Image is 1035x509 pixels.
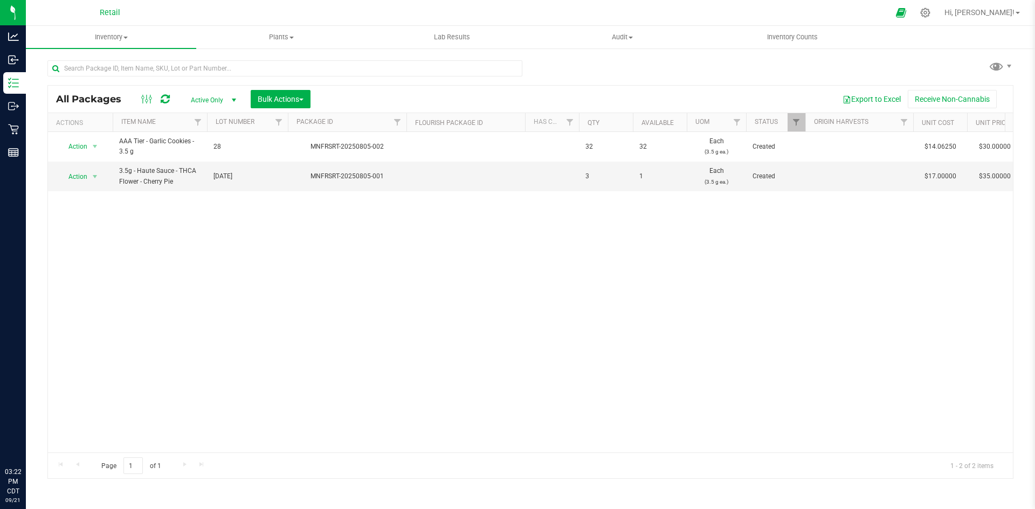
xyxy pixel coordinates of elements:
[585,142,626,152] span: 32
[389,113,406,131] a: Filter
[588,119,599,127] a: Qty
[59,169,88,184] span: Action
[814,118,868,125] a: Origin Harvests
[251,90,310,108] button: Bulk Actions
[8,124,19,135] inline-svg: Retail
[123,457,143,474] input: 1
[974,139,1016,155] span: $30.00000
[976,119,1010,127] a: Unit Price
[197,32,366,42] span: Plants
[561,113,579,131] a: Filter
[525,113,579,132] th: Has COA
[258,95,303,103] span: Bulk Actions
[8,31,19,42] inline-svg: Analytics
[419,32,485,42] span: Lab Results
[88,139,102,154] span: select
[88,169,102,184] span: select
[59,139,88,154] span: Action
[286,142,408,152] div: MNFRSRT-20250805-002
[641,119,674,127] a: Available
[537,26,707,48] a: Audit
[121,118,156,125] a: Item Name
[889,2,913,23] span: Open Ecommerce Menu
[919,8,932,18] div: Manage settings
[944,8,1015,17] span: Hi, [PERSON_NAME]!
[922,119,954,127] a: Unit Cost
[693,136,740,157] span: Each
[753,142,799,152] span: Created
[56,93,132,105] span: All Packages
[286,171,408,182] div: MNFRSRT-20250805-001
[942,457,1002,473] span: 1 - 2 of 2 items
[974,169,1016,184] span: $35.00000
[913,162,967,191] td: $17.00000
[639,142,680,152] span: 32
[213,171,281,182] span: [DATE]
[5,467,21,496] p: 03:22 PM CDT
[11,423,43,455] iframe: Resource center
[788,113,805,131] a: Filter
[8,54,19,65] inline-svg: Inbound
[26,32,196,42] span: Inventory
[8,78,19,88] inline-svg: Inventory
[270,113,288,131] a: Filter
[537,32,707,42] span: Audit
[213,142,281,152] span: 28
[693,166,740,186] span: Each
[296,118,333,125] a: Package ID
[415,119,483,127] a: Flourish Package ID
[913,132,967,162] td: $14.06250
[755,118,778,125] a: Status
[908,90,997,108] button: Receive Non-Cannabis
[100,8,120,17] span: Retail
[56,119,108,127] div: Actions
[707,26,878,48] a: Inventory Counts
[639,171,680,182] span: 1
[753,32,832,42] span: Inventory Counts
[216,118,254,125] a: Lot Number
[895,113,913,131] a: Filter
[367,26,537,48] a: Lab Results
[189,113,207,131] a: Filter
[8,101,19,111] inline-svg: Outbound
[585,171,626,182] span: 3
[92,457,170,474] span: Page of 1
[8,147,19,158] inline-svg: Reports
[26,26,196,48] a: Inventory
[5,496,21,504] p: 09/21
[753,171,799,182] span: Created
[836,90,908,108] button: Export to Excel
[119,136,201,157] span: AAA Tier - Garlic Cookies - 3.5 g
[196,26,367,48] a: Plants
[693,147,740,157] p: (3.5 g ea.)
[728,113,746,131] a: Filter
[47,60,522,76] input: Search Package ID, Item Name, SKU, Lot or Part Number...
[695,118,709,125] a: UOM
[119,166,201,186] span: 3.5g - Haute Sauce - THCA Flower - Cherry Pie
[693,177,740,187] p: (3.5 g ea.)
